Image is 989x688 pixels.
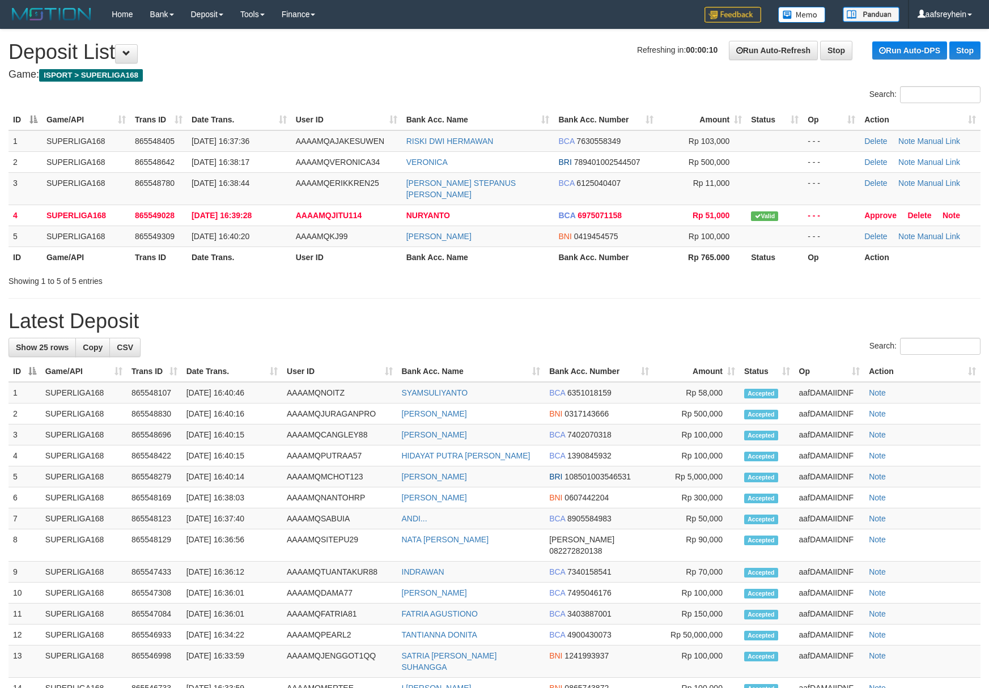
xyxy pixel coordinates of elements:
th: Amount: activate to sort column ascending [653,361,740,382]
td: aafDAMAIIDNF [795,625,865,645]
td: AAAAMQTUANTAKUR88 [282,562,397,583]
h1: Deposit List [9,41,980,63]
td: 5 [9,226,42,247]
th: User ID [291,247,402,267]
th: Game/API: activate to sort column ascending [42,109,130,130]
span: Accepted [744,631,778,640]
span: 865549309 [135,232,175,241]
span: Accepted [744,452,778,461]
td: Rp 100,000 [653,583,740,604]
a: Show 25 rows [9,338,76,357]
td: aafDAMAIIDNF [795,645,865,678]
span: Copy 108501003546531 to clipboard [564,472,631,481]
th: Op: activate to sort column ascending [795,361,865,382]
td: 865548169 [127,487,182,508]
span: Refreshing in: [637,45,718,54]
a: Manual Link [918,137,961,146]
img: Feedback.jpg [704,7,761,23]
td: SUPERLIGA168 [41,583,127,604]
a: [PERSON_NAME] [402,409,467,418]
span: BRI [549,472,562,481]
span: Copy 0419454575 to clipboard [574,232,618,241]
td: 865546998 [127,645,182,678]
img: MOTION_logo.png [9,6,95,23]
span: Rp 103,000 [689,137,729,146]
td: Rp 90,000 [653,529,740,562]
td: AAAAMQNANTOHRP [282,487,397,508]
a: [PERSON_NAME] [402,493,467,502]
span: Copy 789401002544507 to clipboard [574,158,640,167]
span: 865549028 [135,211,175,220]
a: Note [869,409,886,418]
span: Copy 7495046176 to clipboard [567,588,612,597]
span: BCA [549,514,565,523]
td: - - - [803,205,860,226]
a: Note [869,567,886,576]
td: Rp 100,000 [653,445,740,466]
td: [DATE] 16:40:46 [182,382,282,404]
span: Copy 7340158541 to clipboard [567,567,612,576]
span: BCA [558,211,575,220]
a: [PERSON_NAME] [402,472,467,481]
a: INDRAWAN [402,567,444,576]
a: Note [869,388,886,397]
td: SUPERLIGA168 [41,382,127,404]
td: 1 [9,130,42,152]
td: SUPERLIGA168 [41,645,127,678]
td: Rp 500,000 [653,404,740,424]
a: Note [869,430,886,439]
td: 6 [9,487,41,508]
th: Action [860,247,980,267]
span: BCA [549,630,565,639]
td: AAAAMQNOITZ [282,382,397,404]
td: aafDAMAIIDNF [795,487,865,508]
td: 865548123 [127,508,182,529]
td: SUPERLIGA168 [41,508,127,529]
td: [DATE] 16:40:15 [182,424,282,445]
a: Approve [864,211,897,220]
td: [DATE] 16:40:15 [182,445,282,466]
a: NATA [PERSON_NAME] [402,535,489,544]
span: Accepted [744,536,778,545]
input: Search: [900,338,980,355]
a: SYAMSULIYANTO [402,388,468,397]
span: Accepted [744,515,778,524]
span: AAAAMQKJ99 [296,232,348,241]
td: 3 [9,172,42,205]
span: BCA [549,430,565,439]
h4: Game: [9,69,980,80]
a: Note [869,588,886,597]
td: 865546933 [127,625,182,645]
span: Copy 7402070318 to clipboard [567,430,612,439]
a: Note [869,514,886,523]
a: Manual Link [918,179,961,188]
td: aafDAMAIIDNF [795,562,865,583]
span: Copy [83,343,103,352]
td: [DATE] 16:38:03 [182,487,282,508]
a: FATRIA AGUSTIONO [402,609,478,618]
td: [DATE] 16:37:40 [182,508,282,529]
span: Accepted [744,568,778,577]
td: 4 [9,205,42,226]
span: BCA [549,388,565,397]
a: [PERSON_NAME] STEPANUS [PERSON_NAME] [406,179,516,199]
th: Trans ID: activate to sort column ascending [127,361,182,382]
td: SUPERLIGA168 [42,226,130,247]
th: Bank Acc. Number: activate to sort column ascending [545,361,653,382]
td: 865548422 [127,445,182,466]
td: SUPERLIGA168 [41,424,127,445]
a: HIDAYAT PUTRA [PERSON_NAME] [402,451,530,460]
a: Note [869,630,886,639]
td: SUPERLIGA168 [41,445,127,466]
td: aafDAMAIIDNF [795,529,865,562]
td: 865548279 [127,466,182,487]
td: SUPERLIGA168 [41,625,127,645]
td: 10 [9,583,41,604]
td: Rp 50,000,000 [653,625,740,645]
span: Show 25 rows [16,343,69,352]
span: [DATE] 16:37:36 [192,137,249,146]
td: 865547433 [127,562,182,583]
td: aafDAMAIIDNF [795,604,865,625]
td: 865548696 [127,424,182,445]
td: Rp 100,000 [653,645,740,678]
